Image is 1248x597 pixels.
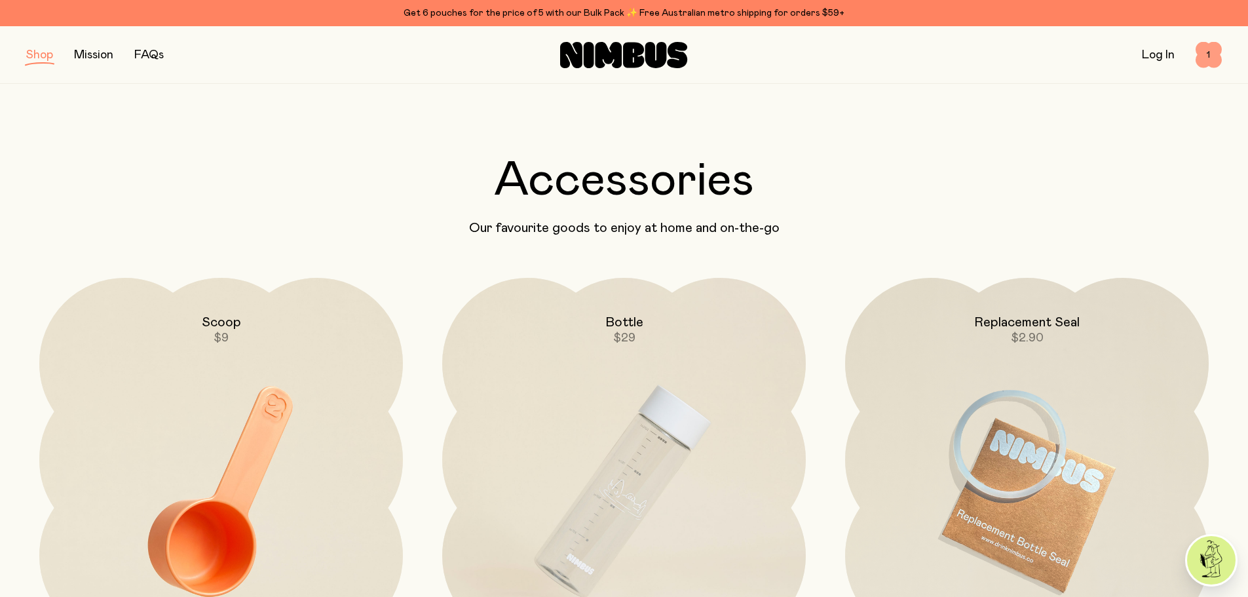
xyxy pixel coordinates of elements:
[74,49,113,61] a: Mission
[1196,42,1222,68] button: 1
[605,315,643,330] h2: Bottle
[214,332,229,344] span: $9
[202,315,241,330] h2: Scoop
[134,49,164,61] a: FAQs
[1187,536,1236,585] img: agent
[26,220,1222,236] p: Our favourite goods to enjoy at home and on-the-go
[974,315,1080,330] h2: Replacement Seal
[26,157,1222,204] h2: Accessories
[1011,332,1044,344] span: $2.90
[1142,49,1175,61] a: Log In
[26,5,1222,21] div: Get 6 pouches for the price of 5 with our Bulk Pack ✨ Free Australian metro shipping for orders $59+
[613,332,635,344] span: $29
